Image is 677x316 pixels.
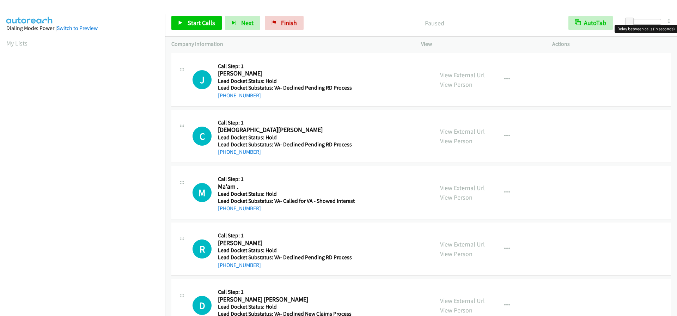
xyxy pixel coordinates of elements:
[218,183,352,191] h2: Ma'am .
[193,183,212,202] h1: M
[440,127,485,135] a: View External Url
[313,18,556,28] p: Paused
[218,148,261,155] a: [PHONE_NUMBER]
[218,190,355,197] h5: Lead Docket Status: Hold
[193,127,212,146] div: The call is yet to be attempted
[218,197,355,205] h5: Lead Docket Substatus: VA- Called for VA - Showed Interest
[218,78,352,85] h5: Lead Docket Status: Hold
[218,69,352,78] h2: [PERSON_NAME]
[57,25,98,31] a: Switch to Preview
[218,262,261,268] a: [PHONE_NUMBER]
[218,288,352,296] h5: Call Step: 1
[218,141,352,148] h5: Lead Docket Substatus: VA- Declined Pending RD Process
[218,247,352,254] h5: Lead Docket Status: Hold
[171,16,222,30] a: Start Calls
[667,16,671,25] div: 0
[193,239,212,259] h1: R
[193,127,212,146] h1: C
[440,240,485,248] a: View External Url
[225,16,260,30] button: Next
[440,306,472,314] a: View Person
[218,296,352,304] h2: [PERSON_NAME] [PERSON_NAME]
[440,71,485,79] a: View External Url
[218,119,352,126] h5: Call Step: 1
[440,297,485,305] a: View External Url
[440,184,485,192] a: View External Url
[218,303,352,310] h5: Lead Docket Status: Hold
[218,84,352,91] h5: Lead Docket Substatus: VA- Declined Pending RD Process
[568,16,613,30] button: AutoTab
[440,250,472,258] a: View Person
[218,239,352,247] h2: [PERSON_NAME]
[218,176,355,183] h5: Call Step: 1
[218,205,261,212] a: [PHONE_NUMBER]
[193,183,212,202] div: The call is yet to be attempted
[218,92,261,99] a: [PHONE_NUMBER]
[218,63,352,70] h5: Call Step: 1
[265,16,304,30] a: Finish
[440,137,472,145] a: View Person
[218,254,352,261] h5: Lead Docket Substatus: VA- Declined Pending RD Process
[281,19,297,27] span: Finish
[218,126,352,134] h2: [DEMOGRAPHIC_DATA][PERSON_NAME]
[241,19,254,27] span: Next
[193,239,212,259] div: The call is yet to be attempted
[440,80,472,89] a: View Person
[193,296,212,315] h1: D
[440,193,472,201] a: View Person
[193,70,212,89] h1: J
[193,70,212,89] div: The call is yet to be attempted
[552,40,671,48] p: Actions
[193,296,212,315] div: The call is yet to be attempted
[218,232,352,239] h5: Call Step: 1
[6,39,28,47] a: My Lists
[188,19,215,27] span: Start Calls
[421,40,539,48] p: View
[218,134,352,141] h5: Lead Docket Status: Hold
[171,40,408,48] p: Company Information
[6,24,159,32] div: Dialing Mode: Power |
